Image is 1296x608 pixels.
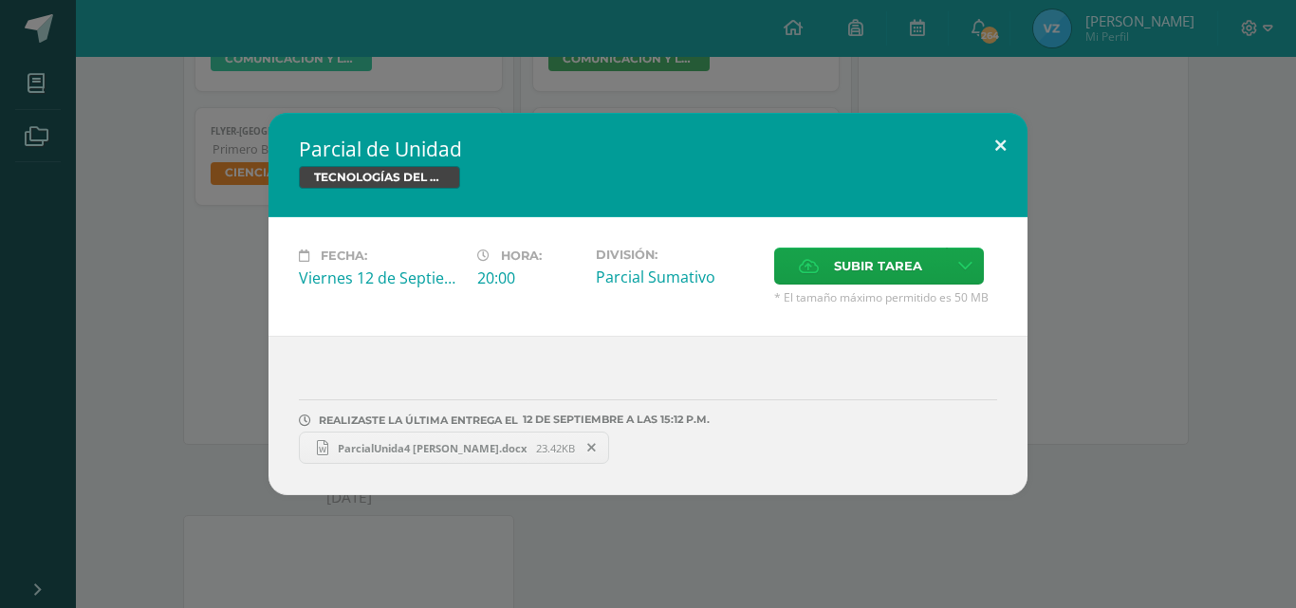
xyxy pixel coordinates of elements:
span: Fecha: [321,249,367,263]
span: 12 DE septiembre A LAS 15:12 P.M. [518,419,710,420]
div: 20:00 [477,267,581,288]
div: Parcial Sumativo [596,267,759,287]
button: Close (Esc) [973,113,1028,177]
span: Subir tarea [834,249,922,284]
h2: Parcial de Unidad [299,136,997,162]
a: ParcialUnida4 [PERSON_NAME].docx 23.42KB [299,432,609,464]
span: REALIZASTE LA ÚLTIMA ENTREGA EL [319,414,518,427]
div: Viernes 12 de Septiembre [299,267,462,288]
span: * El tamaño máximo permitido es 50 MB [774,289,997,305]
span: TECNOLOGÍAS DEL APRENDIZAJE Y LA COMUNICACIÓN [299,166,460,189]
label: División: [596,248,759,262]
span: Remover entrega [576,437,608,458]
span: ParcialUnida4 [PERSON_NAME].docx [328,441,536,455]
span: Hora: [501,249,542,263]
span: 23.42KB [536,441,575,455]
